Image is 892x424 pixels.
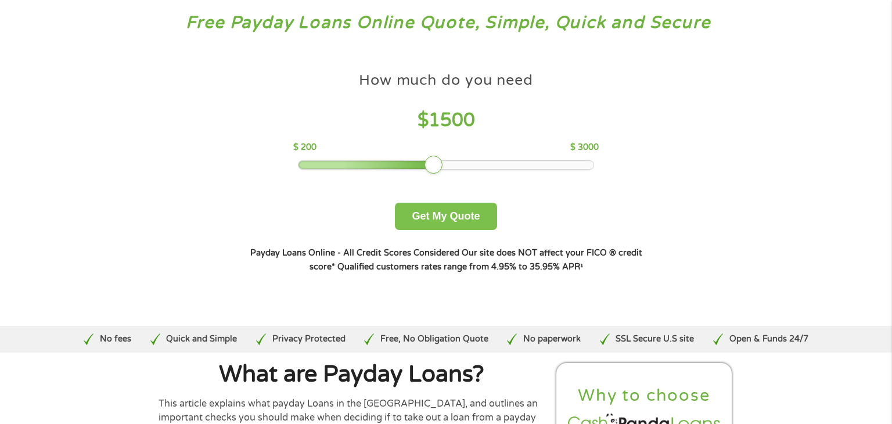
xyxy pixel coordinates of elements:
[100,333,131,346] p: No fees
[337,262,583,272] strong: Qualified customers rates range from 4.95% to 35.95% APR¹
[429,109,475,131] span: 1500
[380,333,488,346] p: Free, No Obligation Quote
[523,333,581,346] p: No paperwork
[272,333,346,346] p: Privacy Protected
[166,333,237,346] p: Quick and Simple
[250,248,459,258] strong: Payday Loans Online - All Credit Scores Considered
[159,363,544,386] h1: What are Payday Loans?
[570,141,599,154] p: $ 3000
[566,385,722,407] h2: Why to choose
[729,333,808,346] p: Open & Funds 24/7
[359,71,533,90] h4: How much do you need
[34,12,859,34] h3: Free Payday Loans Online Quote, Simple, Quick and Secure
[616,333,694,346] p: SSL Secure U.S site
[310,248,642,272] strong: Our site does NOT affect your FICO ® credit score*
[293,141,316,154] p: $ 200
[395,203,497,230] button: Get My Quote
[293,109,598,132] h4: $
